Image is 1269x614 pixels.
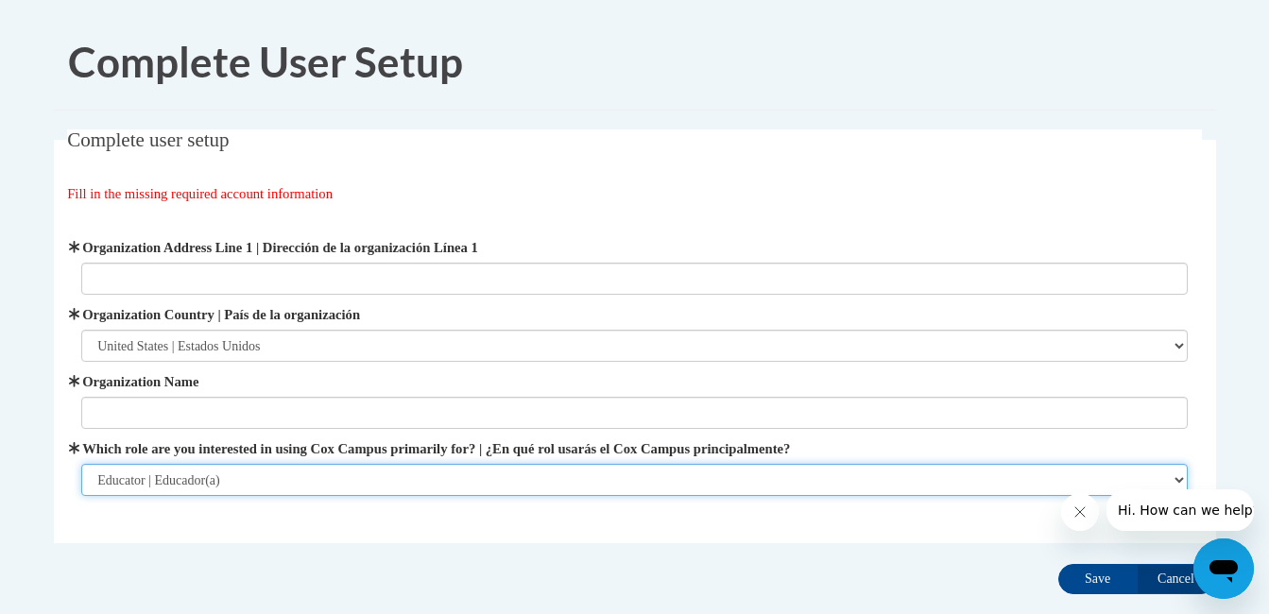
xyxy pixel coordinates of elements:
[1061,493,1099,531] iframe: Close message
[1137,564,1216,594] input: Cancel
[1106,489,1254,531] iframe: Message from company
[81,397,1188,429] input: Metadata input
[1058,564,1138,594] input: Save
[81,371,1188,392] label: Organization Name
[81,304,1188,325] label: Organization Country | País de la organización
[67,186,333,201] span: Fill in the missing required account information
[81,263,1188,295] input: Metadata input
[1193,538,1254,599] iframe: Button to launch messaging window
[11,13,153,28] span: Hi. How can we help?
[68,37,463,86] span: Complete User Setup
[81,237,1188,258] label: Organization Address Line 1 | Dirección de la organización Línea 1
[81,438,1188,459] label: Which role are you interested in using Cox Campus primarily for? | ¿En qué rol usarás el Cox Camp...
[67,128,229,151] span: Complete user setup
